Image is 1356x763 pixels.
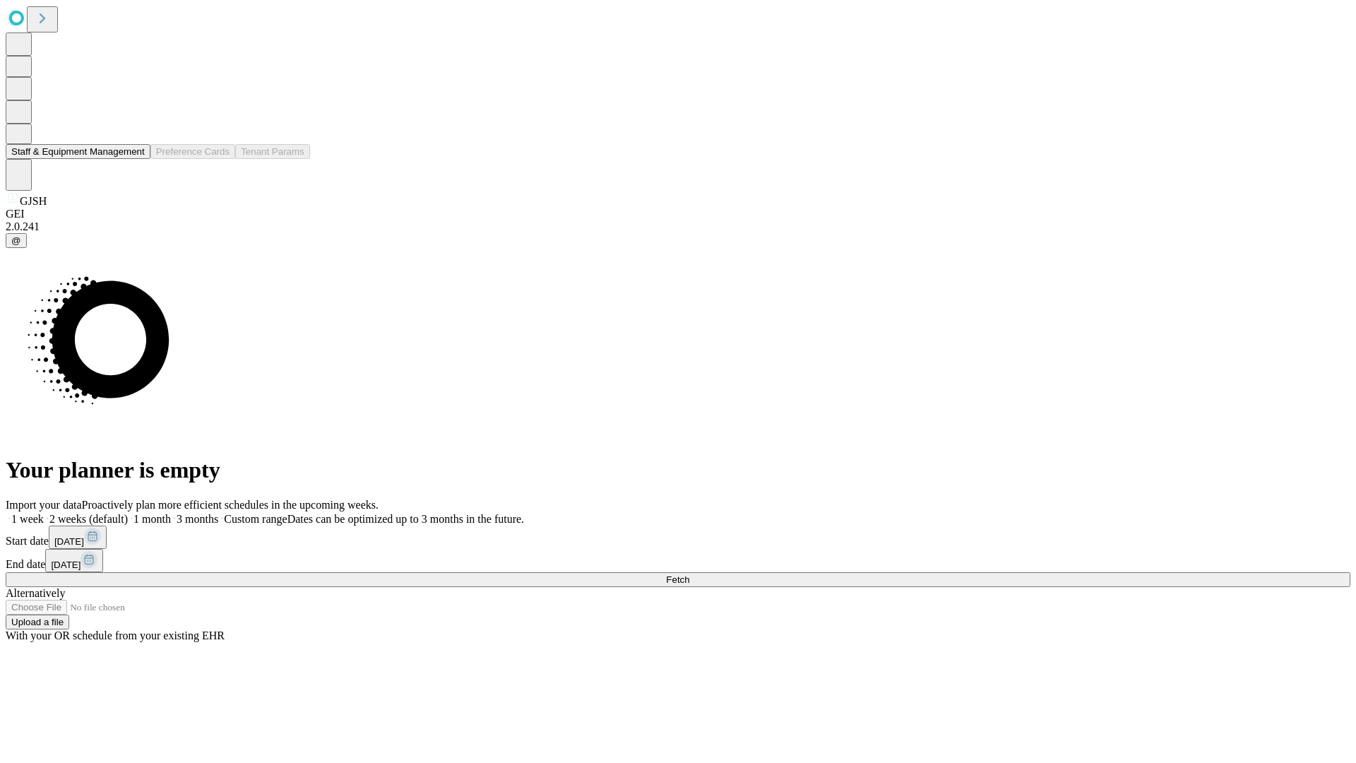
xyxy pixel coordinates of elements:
span: 3 months [177,513,218,525]
span: Custom range [224,513,287,525]
div: GEI [6,208,1350,220]
span: [DATE] [51,560,81,570]
span: Proactively plan more efficient schedules in the upcoming weeks. [82,499,379,511]
span: GJSH [20,195,47,207]
span: 1 week [11,513,44,525]
span: Import your data [6,499,82,511]
button: Fetch [6,572,1350,587]
span: [DATE] [54,536,84,547]
div: End date [6,549,1350,572]
span: With your OR schedule from your existing EHR [6,629,225,641]
span: Fetch [666,574,689,585]
div: Start date [6,526,1350,549]
button: Tenant Params [235,144,310,159]
button: [DATE] [49,526,107,549]
span: Alternatively [6,587,65,599]
span: Dates can be optimized up to 3 months in the future. [287,513,524,525]
button: Upload a file [6,615,69,629]
span: @ [11,235,21,246]
h1: Your planner is empty [6,457,1350,483]
button: [DATE] [45,549,103,572]
div: 2.0.241 [6,220,1350,233]
span: 2 weeks (default) [49,513,128,525]
button: Preference Cards [150,144,235,159]
button: Staff & Equipment Management [6,144,150,159]
button: @ [6,233,27,248]
span: 1 month [133,513,171,525]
